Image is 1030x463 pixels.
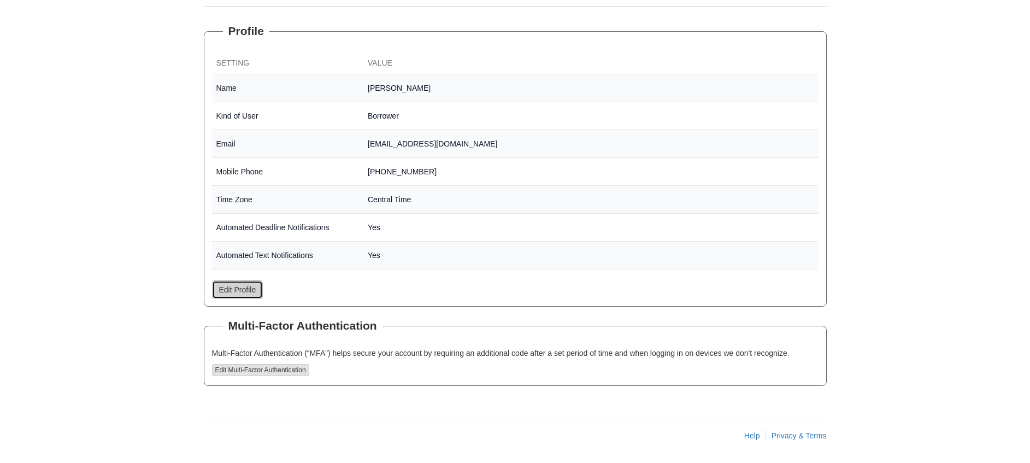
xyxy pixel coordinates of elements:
[363,130,819,158] td: [EMAIL_ADDRESS][DOMAIN_NAME]
[772,431,827,440] a: Privacy & Terms
[212,130,364,158] td: Email
[363,186,819,214] td: Central Time
[212,102,364,130] td: Kind of User
[363,242,819,269] td: Yes
[212,348,819,359] p: Multi-Factor Authentication (“MFA”) helps secure your account by requiring an additional code aft...
[212,364,309,376] button: Edit Multi-Factor Authentication
[223,23,269,39] legend: Profile
[212,214,364,242] td: Automated Deadline Notifications
[363,53,819,74] th: Value
[212,74,364,102] td: Name
[363,102,819,130] td: Borrower
[212,158,364,186] td: Mobile Phone
[744,431,760,440] a: Help
[223,318,382,334] legend: Multi-Factor Authentication
[363,74,819,102] td: [PERSON_NAME]
[212,242,364,269] td: Automated Text Notifications
[212,280,263,299] a: Edit Profile
[363,214,819,242] td: Yes
[363,158,819,186] td: [PHONE_NUMBER]
[212,186,364,214] td: Time Zone
[212,53,364,74] th: Setting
